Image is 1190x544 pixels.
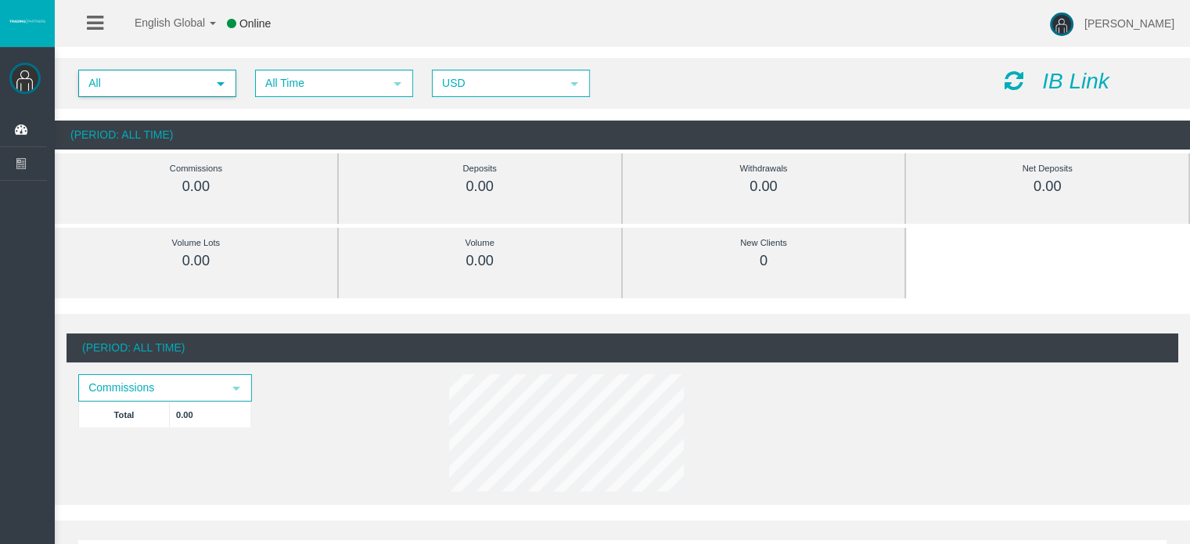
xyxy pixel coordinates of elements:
div: Withdrawals [658,160,870,178]
span: select [230,382,243,394]
div: 0.00 [374,178,586,196]
div: 0.00 [90,252,302,270]
div: Volume [374,234,586,252]
span: select [568,77,581,90]
span: English Global [114,16,205,29]
div: Volume Lots [90,234,302,252]
div: Net Deposits [941,160,1153,178]
div: (Period: All Time) [67,333,1178,362]
div: Commissions [90,160,302,178]
img: user-image [1050,13,1073,36]
i: Reload Dashboard [1005,70,1023,92]
div: 0 [658,252,870,270]
span: [PERSON_NAME] [1084,17,1174,30]
div: Deposits [374,160,586,178]
div: 0.00 [90,178,302,196]
span: select [391,77,404,90]
div: 0.00 [658,178,870,196]
span: USD [433,71,560,95]
td: Total [79,402,170,427]
i: IB Link [1042,69,1109,93]
img: logo.svg [8,18,47,24]
div: New Clients [658,234,870,252]
span: Online [239,17,271,30]
div: (Period: All Time) [55,121,1190,150]
span: All Time [257,71,383,95]
span: Commissions [80,376,222,400]
span: All [80,71,207,95]
td: 0.00 [170,402,251,427]
div: 0.00 [941,178,1153,196]
span: select [214,77,227,90]
div: 0.00 [374,252,586,270]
